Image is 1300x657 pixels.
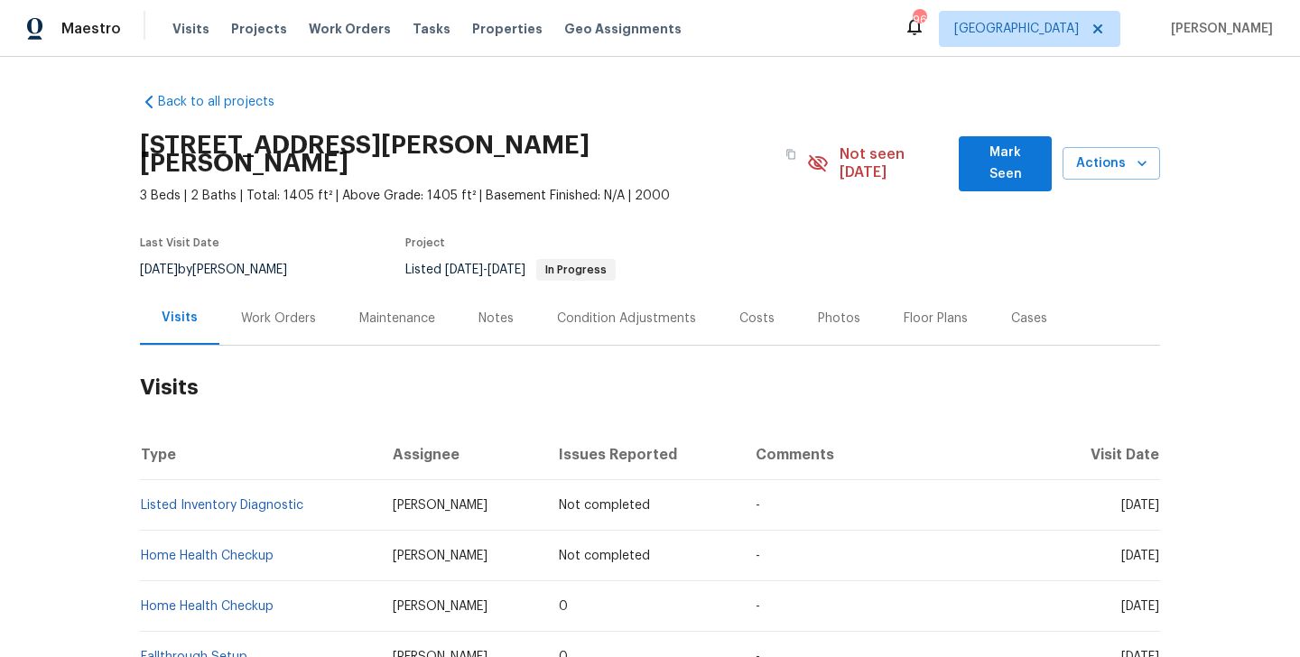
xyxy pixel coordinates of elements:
button: Copy Address [775,138,807,171]
span: [DATE] [487,264,525,276]
span: Project [405,237,445,248]
th: Visit Date [1047,430,1160,480]
span: [DATE] [140,264,178,276]
span: - [756,600,760,613]
span: In Progress [538,264,614,275]
div: 96 [913,11,925,29]
span: - [445,264,525,276]
span: Properties [472,20,543,38]
span: [DATE] [1121,550,1159,562]
span: [DATE] [1121,600,1159,613]
span: [PERSON_NAME] [393,499,487,512]
div: Photos [818,310,860,328]
a: Listed Inventory Diagnostic [141,499,303,512]
h2: Visits [140,346,1160,430]
span: [PERSON_NAME] [393,600,487,613]
div: Costs [739,310,775,328]
th: Type [140,430,378,480]
div: Cases [1011,310,1047,328]
span: 3 Beds | 2 Baths | Total: 1405 ft² | Above Grade: 1405 ft² | Basement Finished: N/A | 2000 [140,187,807,205]
span: [DATE] [445,264,483,276]
div: Work Orders [241,310,316,328]
span: 0 [559,600,568,613]
span: Mark Seen [973,142,1037,186]
div: Visits [162,309,198,327]
span: Maestro [61,20,121,38]
span: Last Visit Date [140,237,219,248]
span: [PERSON_NAME] [393,550,487,562]
div: Notes [478,310,514,328]
span: Tasks [413,23,450,35]
button: Mark Seen [959,136,1052,191]
span: Listed [405,264,616,276]
a: Home Health Checkup [141,600,274,613]
span: Not completed [559,499,650,512]
div: Condition Adjustments [557,310,696,328]
span: - [756,499,760,512]
span: Work Orders [309,20,391,38]
span: [DATE] [1121,499,1159,512]
span: - [756,550,760,562]
div: by [PERSON_NAME] [140,259,309,281]
span: Not completed [559,550,650,562]
th: Issues Reported [544,430,742,480]
div: Floor Plans [904,310,968,328]
th: Comments [741,430,1047,480]
span: [PERSON_NAME] [1164,20,1273,38]
button: Actions [1063,147,1160,180]
h2: [STREET_ADDRESS][PERSON_NAME][PERSON_NAME] [140,136,775,172]
span: Projects [231,20,287,38]
a: Back to all projects [140,93,313,111]
span: Actions [1077,153,1146,175]
th: Assignee [378,430,544,480]
span: [GEOGRAPHIC_DATA] [954,20,1079,38]
span: Visits [172,20,209,38]
a: Home Health Checkup [141,550,274,562]
div: Maintenance [359,310,435,328]
span: Not seen [DATE] [840,145,949,181]
span: Geo Assignments [564,20,682,38]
